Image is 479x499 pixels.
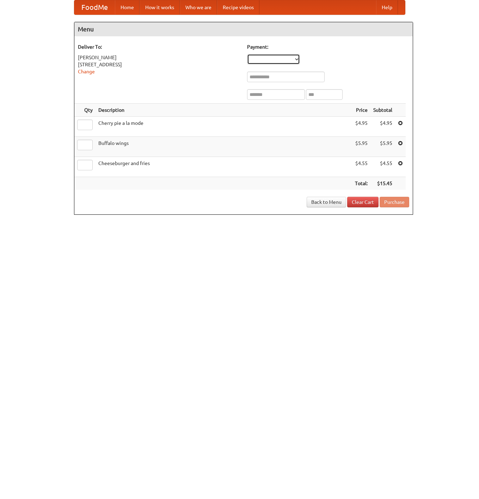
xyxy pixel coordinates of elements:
[352,104,370,117] th: Price
[247,43,409,50] h5: Payment:
[96,157,352,177] td: Cheeseburger and fries
[140,0,180,14] a: How it works
[180,0,217,14] a: Who we are
[352,117,370,137] td: $4.95
[78,69,95,74] a: Change
[307,197,346,207] a: Back to Menu
[380,197,409,207] button: Purchase
[96,117,352,137] td: Cherry pie a la mode
[96,104,352,117] th: Description
[370,117,395,137] td: $4.95
[370,137,395,157] td: $5.95
[115,0,140,14] a: Home
[352,177,370,190] th: Total:
[74,104,96,117] th: Qty
[370,104,395,117] th: Subtotal
[78,43,240,50] h5: Deliver To:
[96,137,352,157] td: Buffalo wings
[78,54,240,61] div: [PERSON_NAME]
[217,0,259,14] a: Recipe videos
[352,157,370,177] td: $4.55
[74,22,413,36] h4: Menu
[376,0,398,14] a: Help
[370,157,395,177] td: $4.55
[74,0,115,14] a: FoodMe
[352,137,370,157] td: $5.95
[347,197,379,207] a: Clear Cart
[370,177,395,190] th: $15.45
[78,61,240,68] div: [STREET_ADDRESS]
